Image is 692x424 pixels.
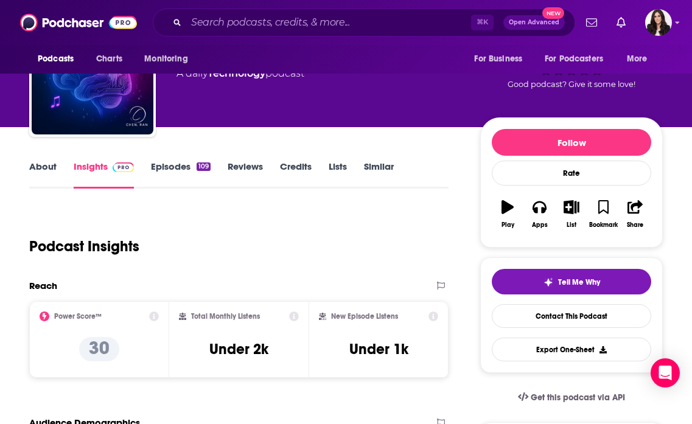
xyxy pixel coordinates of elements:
[96,50,122,68] span: Charts
[29,47,89,71] button: open menu
[151,161,211,189] a: Episodes109
[618,47,663,71] button: open menu
[38,50,74,68] span: Podcasts
[543,277,553,287] img: tell me why sparkle
[532,221,548,229] div: Apps
[531,392,625,403] span: Get this podcast via API
[144,50,187,68] span: Monitoring
[88,47,130,71] a: Charts
[20,11,137,34] img: Podchaser - Follow, Share and Rate Podcasts
[471,15,494,30] span: ⌘ K
[364,161,394,189] a: Similar
[587,192,619,236] button: Bookmark
[508,383,635,412] a: Get this podcast via API
[349,340,408,358] h3: Under 1k
[466,47,537,71] button: open menu
[331,312,398,321] h2: New Episode Listens
[537,47,621,71] button: open menu
[136,47,203,71] button: open menu
[523,192,555,236] button: Apps
[228,161,263,189] a: Reviews
[492,161,651,186] div: Rate
[645,9,672,36] button: Show profile menu
[29,280,57,291] h2: Reach
[492,304,651,328] a: Contact This Podcast
[645,9,672,36] img: User Profile
[492,338,651,361] button: Export One-Sheet
[545,50,603,68] span: For Podcasters
[542,7,564,19] span: New
[502,221,514,229] div: Play
[74,161,134,189] a: InsightsPodchaser Pro
[567,221,576,229] div: List
[627,50,648,68] span: More
[474,50,522,68] span: For Business
[509,19,559,26] span: Open Advanced
[645,9,672,36] span: Logged in as RebeccaShapiro
[280,161,312,189] a: Credits
[113,162,134,172] img: Podchaser Pro
[32,13,153,134] img: AI Music Podcast
[191,312,260,321] h2: Total Monthly Listens
[29,161,57,189] a: About
[492,192,523,236] button: Play
[492,269,651,294] button: tell me why sparkleTell Me Why
[79,337,119,361] p: 30
[556,192,587,236] button: List
[492,129,651,156] button: Follow
[612,12,631,33] a: Show notifications dropdown
[581,12,602,33] a: Show notifications dropdown
[186,13,471,32] input: Search podcasts, credits, & more...
[589,221,618,229] div: Bookmark
[503,15,565,30] button: Open AdvancedNew
[54,312,102,321] h2: Power Score™
[329,161,347,189] a: Lists
[627,221,643,229] div: Share
[620,192,651,236] button: Share
[29,237,139,255] h1: Podcast Insights
[558,277,600,287] span: Tell Me Why
[209,340,268,358] h3: Under 2k
[176,66,304,81] div: A daily podcast
[197,162,211,171] div: 109
[508,80,635,89] span: Good podcast? Give it some love!
[651,358,680,388] div: Open Intercom Messenger
[153,9,575,36] div: Search podcasts, credits, & more...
